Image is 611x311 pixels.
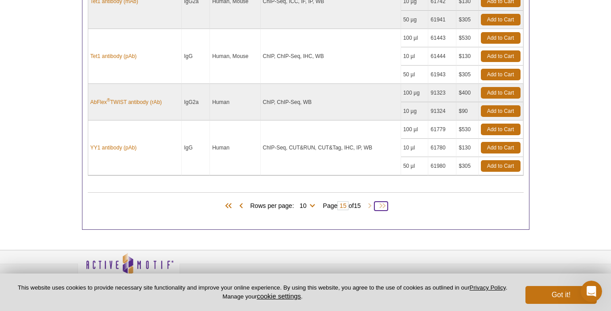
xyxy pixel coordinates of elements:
[182,29,210,84] td: IgG
[456,84,478,102] td: $400
[250,201,318,210] span: Rows per page:
[401,47,429,66] td: 10 µl
[374,202,388,211] span: Last Page
[261,29,401,84] td: ChIP, ChIP-Seq, IHC, WB
[481,32,521,44] a: Add to Cart
[428,47,456,66] td: 61444
[210,84,260,120] td: Human
[481,160,521,172] a: Add to Cart
[456,157,478,175] td: $305
[428,139,456,157] td: 61780
[401,139,429,157] td: 10 µl
[525,286,597,304] button: Got it!
[456,11,478,29] td: $305
[401,66,429,84] td: 50 µl
[428,66,456,84] td: 61943
[78,250,180,286] img: Active Motif,
[456,29,478,47] td: $530
[456,66,478,84] td: $305
[456,47,478,66] td: $130
[456,120,478,139] td: $530
[428,84,456,102] td: 91323
[257,292,301,300] button: cookie settings
[456,102,478,120] td: $90
[481,14,521,25] a: Add to Cart
[401,11,429,29] td: 50 µg
[428,157,456,175] td: 61980
[481,87,521,99] a: Add to Cart
[401,84,429,102] td: 100 µg
[434,266,501,286] table: Click to Verify - This site chose Symantec SSL for secure e-commerce and confidential communicati...
[401,29,429,47] td: 100 µl
[456,139,478,157] td: $130
[401,120,429,139] td: 100 µl
[182,84,210,120] td: IgG2a
[90,144,137,152] a: YY1 antibody (pAb)
[223,202,237,211] span: First Page
[401,102,429,120] td: 10 µg
[401,157,429,175] td: 50 µl
[237,202,246,211] span: Previous Page
[481,105,521,117] a: Add to Cart
[428,102,456,120] td: 91324
[481,124,521,135] a: Add to Cart
[365,202,374,211] span: Next Page
[481,69,521,80] a: Add to Cart
[470,284,506,291] a: Privacy Policy
[88,192,524,193] h2: Products (144)
[261,84,401,120] td: ChIP, ChIP-Seq, WB
[107,98,110,103] sup: ®
[481,50,521,62] a: Add to Cart
[90,98,162,106] a: AbFlex®TWIST antibody (rAb)
[354,202,361,209] span: 15
[481,142,521,153] a: Add to Cart
[90,52,137,60] a: Tet1 antibody (pAb)
[319,201,365,210] span: Page of
[428,29,456,47] td: 61443
[14,284,511,301] p: This website uses cookies to provide necessary site functionality and improve your online experie...
[210,120,260,175] td: Human
[428,11,456,29] td: 61941
[428,120,456,139] td: 61779
[581,281,602,302] iframe: Intercom live chat
[210,29,260,84] td: Human, Mouse
[261,120,401,175] td: ChIP-Seq, CUT&RUN, CUT&Tag, IHC, IP, WB
[182,120,210,175] td: IgG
